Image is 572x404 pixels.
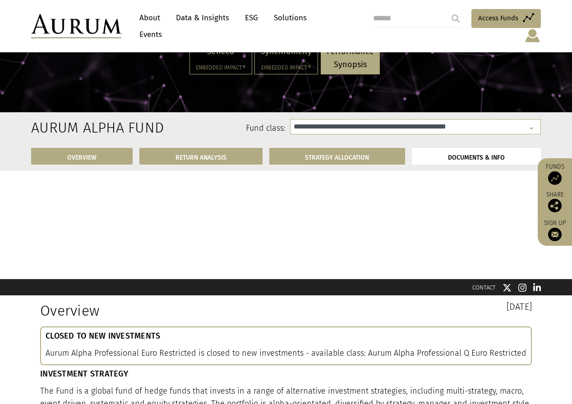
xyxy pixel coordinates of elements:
a: CONTACT [472,284,496,291]
img: Linkedin icon [533,283,541,292]
img: Instagram icon [518,283,526,292]
img: Twitter icon [503,283,512,292]
strong: CLOSED TO NEW INVESTMENTS [46,331,160,341]
h3: [DATE] [293,302,532,311]
strong: INVESTMENT STRATEGY [40,369,128,379]
p: Aurum Alpha Professional Euro Restricted is closed to new investments - available class: Aurum Al... [46,347,526,360]
h1: Overview [40,302,279,319]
